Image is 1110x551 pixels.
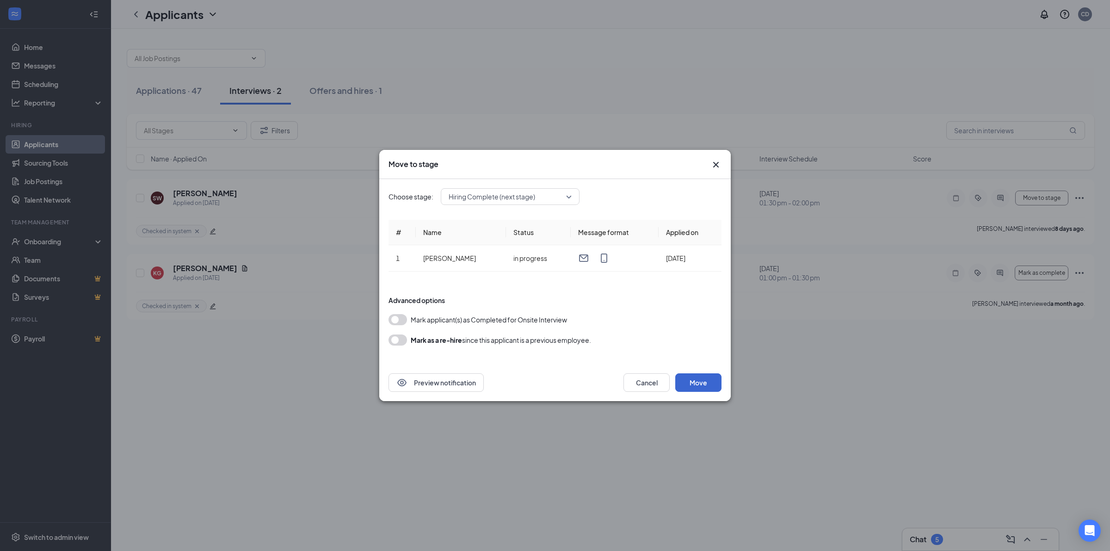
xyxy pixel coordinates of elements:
span: Choose stage: [388,192,433,202]
th: Message format [571,220,659,245]
td: [DATE] [659,245,721,272]
th: # [388,220,416,245]
td: in progress [506,245,571,272]
button: Cancel [623,373,670,392]
span: Hiring Complete (next stage) [449,190,535,204]
button: Close [710,159,721,170]
svg: MobileSms [598,253,610,264]
svg: Email [578,253,589,264]
h3: Move to stage [388,159,438,169]
svg: Cross [710,159,721,170]
th: Applied on [659,220,721,245]
span: Mark applicant(s) as Completed for Onsite Interview [411,314,567,325]
th: Name [416,220,506,245]
span: 1 [396,254,400,262]
button: Move [675,373,721,392]
div: Open Intercom Messenger [1079,520,1101,542]
button: EyePreview notification [388,373,484,392]
b: Mark as a re-hire [411,336,462,344]
div: Advanced options [388,296,721,305]
div: since this applicant is a previous employee. [411,334,591,346]
svg: Eye [396,377,407,388]
th: Status [506,220,571,245]
td: [PERSON_NAME] [416,245,506,272]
